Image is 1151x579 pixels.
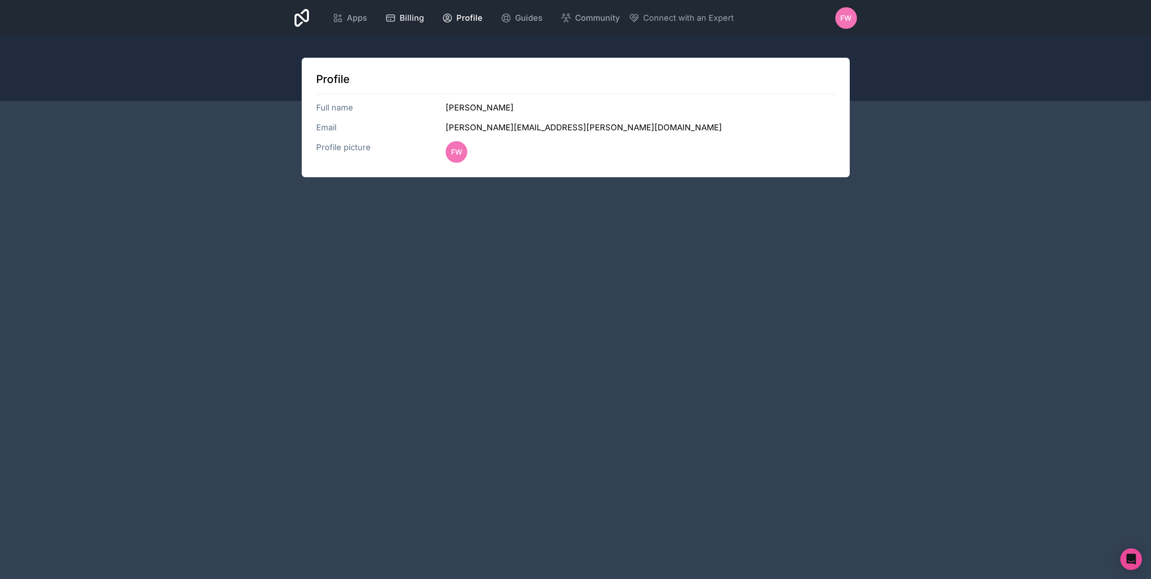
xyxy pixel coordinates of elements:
span: Profile [456,12,483,24]
h3: [PERSON_NAME][EMAIL_ADDRESS][PERSON_NAME][DOMAIN_NAME] [446,121,835,134]
a: Billing [378,8,431,28]
h3: Email [316,121,446,134]
a: Apps [325,8,374,28]
div: Open Intercom Messenger [1120,548,1142,570]
span: Apps [347,12,367,24]
h3: Full name [316,101,446,114]
button: Connect with an Expert [629,12,734,24]
a: Community [553,8,627,28]
a: Guides [493,8,550,28]
h3: Profile picture [316,141,446,163]
span: Community [575,12,620,24]
span: Billing [400,12,424,24]
span: Guides [515,12,543,24]
h3: [PERSON_NAME] [446,101,835,114]
a: Profile [435,8,490,28]
span: Connect with an Expert [643,12,734,24]
h1: Profile [316,72,835,87]
span: FW [451,147,462,157]
span: FW [840,13,852,23]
